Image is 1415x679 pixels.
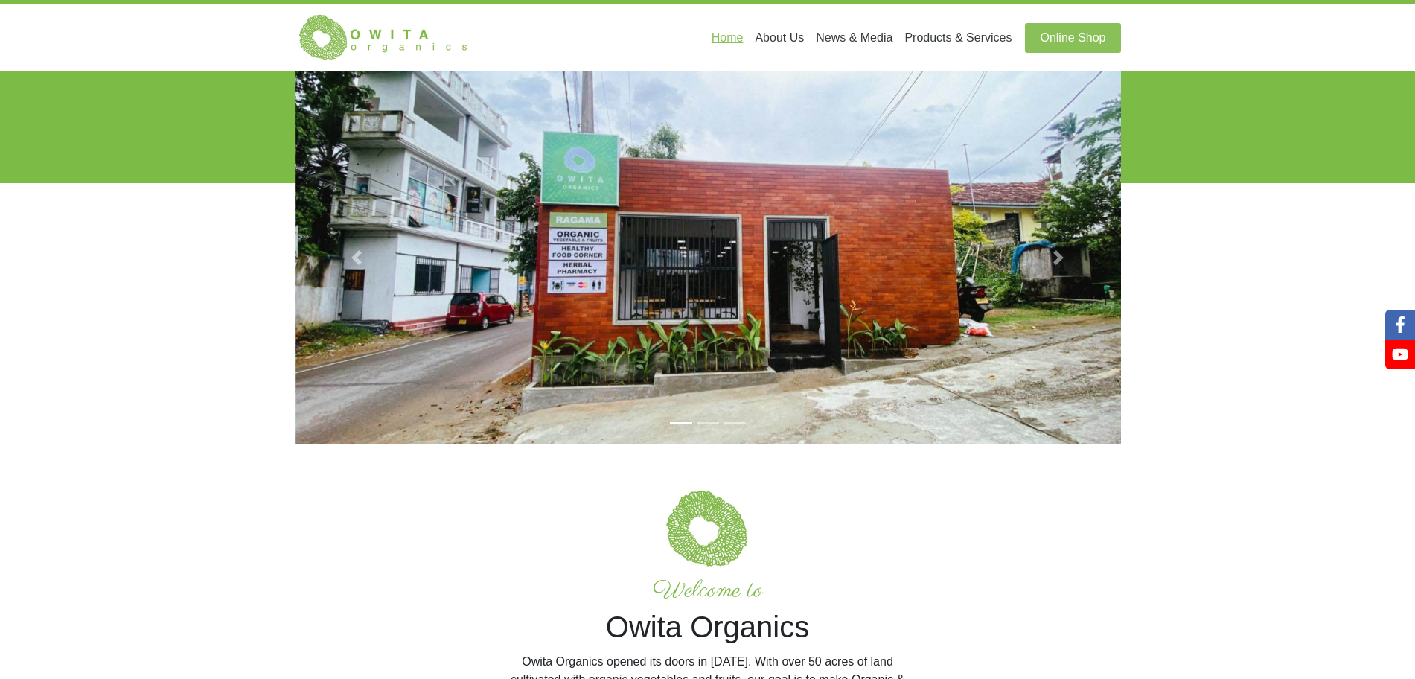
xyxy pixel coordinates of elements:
[660,479,756,575] img: Welcome to Owita Organics
[749,23,810,53] a: About Us
[507,575,909,647] h1: Owita Organics
[507,575,909,607] small: Welcome to
[295,13,473,62] img: Owita Organics Logo
[898,23,1018,53] a: Products & Services
[706,23,750,53] a: Home
[1025,23,1120,53] a: Online Shop
[810,23,898,53] a: News & Media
